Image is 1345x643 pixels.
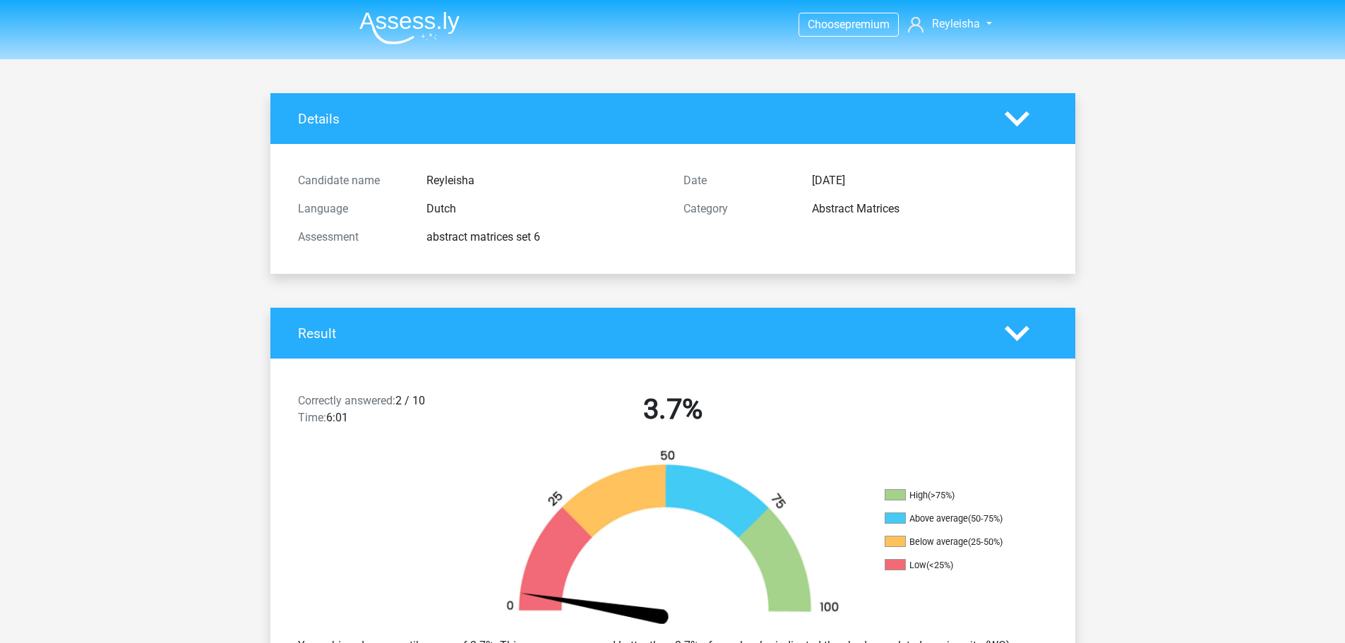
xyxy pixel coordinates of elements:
[426,202,456,215] font: Dutch
[426,174,474,187] font: Reyleisha
[932,17,980,30] font: Reyleisha
[298,111,340,127] font: Details
[902,16,997,32] a: Reyleisha
[909,560,926,570] font: Low
[359,11,460,44] img: Assessly
[909,536,968,547] font: Below average
[426,230,540,244] font: abstract matrices set 6
[968,513,1003,524] font: (50-75%)
[298,325,336,342] font: Result
[298,202,348,215] font: Language
[482,449,863,626] img: 4.a459025b5945.png
[298,230,359,244] font: Assessment
[909,490,928,500] font: High
[812,202,899,215] font: Abstract Matrices
[395,394,425,407] font: 2 / 10
[799,15,898,34] a: Choosepremium
[298,411,326,424] font: Time:
[909,513,968,524] font: Above average
[808,18,845,31] font: Choose
[298,394,395,407] font: Correctly answered:
[643,392,703,426] font: 3.7%
[298,174,380,187] font: Candidate name
[968,536,1003,547] font: (25-50%)
[683,174,707,187] font: Date
[928,490,955,500] font: (>75%)
[812,174,845,187] font: [DATE]
[683,202,728,215] font: Category
[926,560,953,570] font: (<25%)
[845,18,890,31] font: premium
[326,411,348,424] font: 6:01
